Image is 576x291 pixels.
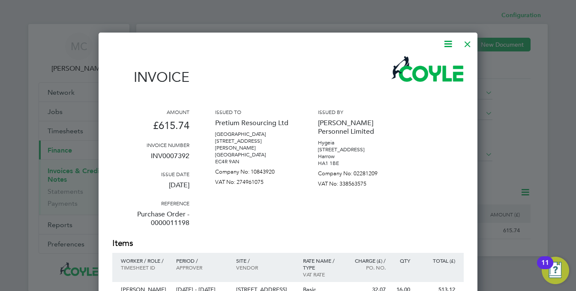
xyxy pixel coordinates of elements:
p: VAT No: 338563575 [318,177,395,187]
p: EC4R 9AN [215,158,292,165]
p: VAT No: 274961075 [215,175,292,186]
p: Po. No. [348,264,386,271]
p: Vendor [236,264,294,271]
h3: Issued by [318,108,395,115]
p: Site / [236,257,294,264]
p: Pretium Resourcing Ltd [215,115,292,131]
p: [GEOGRAPHIC_DATA] [215,131,292,138]
p: Charge (£) / [348,257,386,264]
p: [STREET_ADDRESS] [318,146,395,153]
p: VAT rate [303,271,340,278]
p: Hygeia [318,139,395,146]
h3: Amount [112,108,189,115]
p: INV0007392 [112,148,189,171]
h3: Invoice number [112,141,189,148]
img: coyles-logo-remittance.png [391,56,464,82]
h1: Invoice [112,69,189,85]
p: HA1 1BE [318,160,395,167]
p: [PERSON_NAME] Personnel Limited [318,115,395,139]
p: Timesheet ID [121,264,168,271]
p: Company No: 10843920 [215,165,292,175]
p: Worker / Role / [121,257,168,264]
h3: Issued to [215,108,292,115]
p: Purchase Order - 0000011198 [112,207,189,237]
p: Total (£) [419,257,455,264]
p: Company No: 02281209 [318,167,395,177]
div: 11 [541,263,549,274]
p: [STREET_ADDRESS][PERSON_NAME] [215,138,292,151]
p: [GEOGRAPHIC_DATA] [215,151,292,158]
p: Period / [176,257,227,264]
h2: Items [112,237,464,249]
p: QTY [394,257,410,264]
p: Harrow [318,153,395,160]
p: Approver [176,264,227,271]
h3: Issue date [112,171,189,177]
p: Rate name / type [303,257,340,271]
button: Open Resource Center, 11 new notifications [542,257,569,284]
h3: Reference [112,200,189,207]
p: [DATE] [112,177,189,200]
p: £615.74 [112,115,189,141]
